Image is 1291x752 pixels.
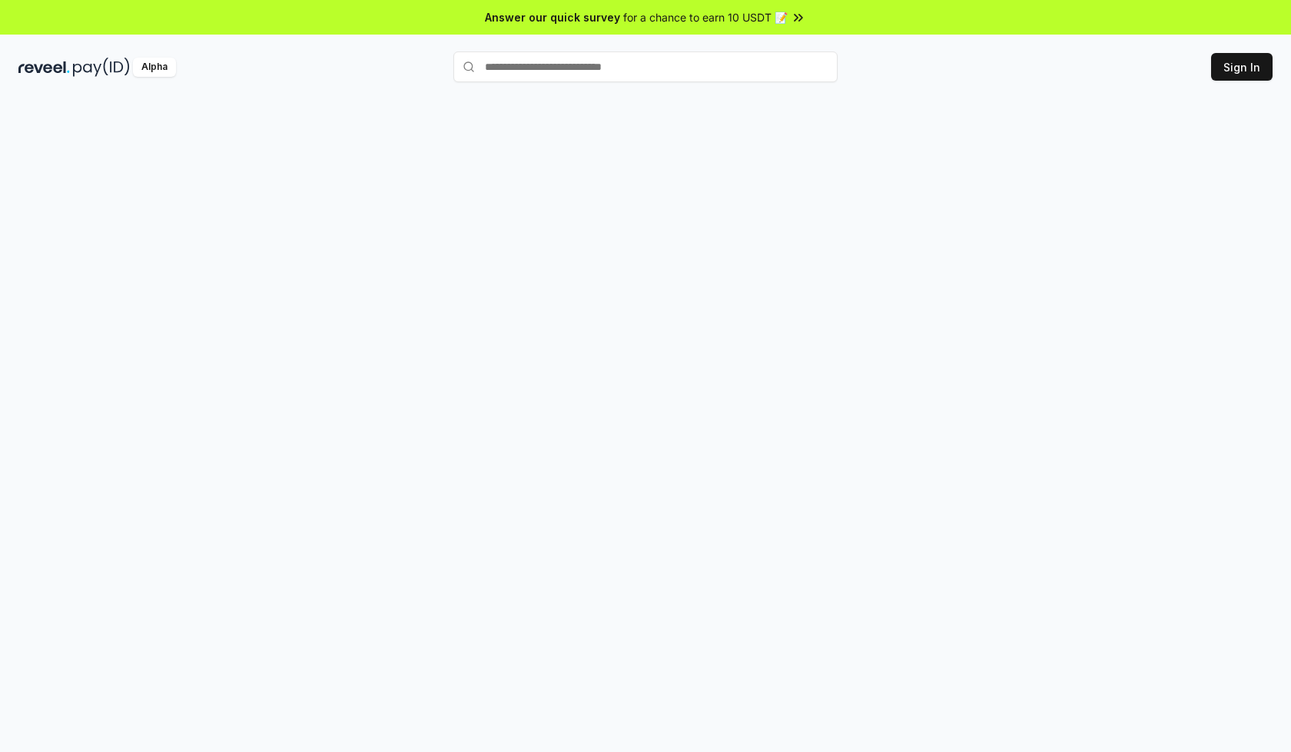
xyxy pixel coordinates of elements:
[73,58,130,77] img: pay_id
[18,58,70,77] img: reveel_dark
[133,58,176,77] div: Alpha
[1211,53,1273,81] button: Sign In
[623,9,788,25] span: for a chance to earn 10 USDT 📝
[485,9,620,25] span: Answer our quick survey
